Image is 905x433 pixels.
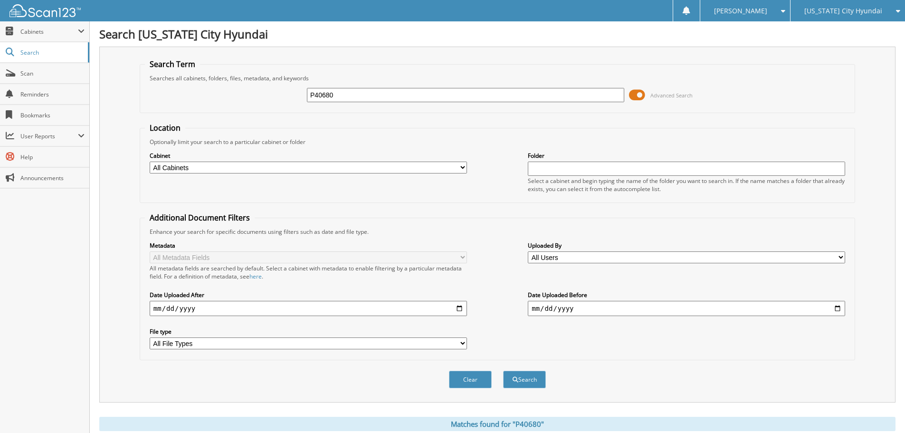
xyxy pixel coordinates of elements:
[99,26,895,42] h1: Search [US_STATE] City Hyundai
[528,241,845,250] label: Uploaded By
[20,90,85,98] span: Reminders
[528,301,845,316] input: end
[503,371,546,388] button: Search
[528,177,845,193] div: Select a cabinet and begin typing the name of the folder you want to search in. If the name match...
[150,291,467,299] label: Date Uploaded After
[20,132,78,140] span: User Reports
[20,174,85,182] span: Announcements
[528,291,845,299] label: Date Uploaded Before
[528,152,845,160] label: Folder
[249,272,262,280] a: here
[804,8,882,14] span: [US_STATE] City Hyundai
[145,123,185,133] legend: Location
[20,28,78,36] span: Cabinets
[145,138,850,146] div: Optionally limit your search to a particular cabinet or folder
[145,74,850,82] div: Searches all cabinets, folders, files, metadata, and keywords
[449,371,492,388] button: Clear
[150,301,467,316] input: start
[145,228,850,236] div: Enhance your search for specific documents using filters such as date and file type.
[150,264,467,280] div: All metadata fields are searched by default. Select a cabinet with metadata to enable filtering b...
[20,153,85,161] span: Help
[10,4,81,17] img: scan123-logo-white.svg
[150,152,467,160] label: Cabinet
[650,92,693,99] span: Advanced Search
[150,327,467,336] label: File type
[20,69,85,77] span: Scan
[145,212,255,223] legend: Additional Document Filters
[150,241,467,250] label: Metadata
[99,417,895,431] div: Matches found for "P40680"
[20,48,83,57] span: Search
[145,59,200,69] legend: Search Term
[714,8,767,14] span: [PERSON_NAME]
[20,111,85,119] span: Bookmarks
